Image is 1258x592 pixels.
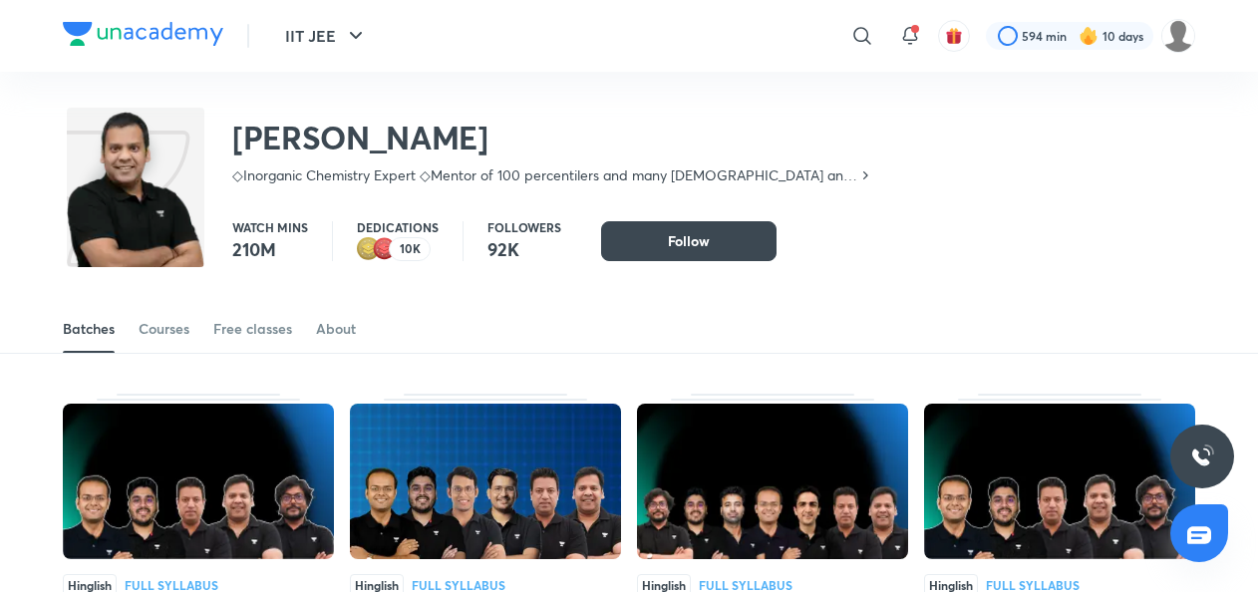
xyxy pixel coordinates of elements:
[213,305,292,353] a: Free classes
[487,221,561,233] p: Followers
[924,404,1195,559] img: Thumbnail
[232,118,873,157] h2: [PERSON_NAME]
[67,112,204,292] img: class
[232,221,308,233] p: Watch mins
[316,305,356,353] a: About
[63,22,223,51] a: Company Logo
[373,237,397,261] img: educator badge1
[601,221,777,261] button: Follow
[232,165,857,185] p: ◇Inorganic Chemistry Expert ◇Mentor of 100 percentilers and many [DEMOGRAPHIC_DATA] and nitian ◇1...
[1161,19,1195,53] img: Shashwat Mathur
[232,237,308,261] p: 210M
[63,404,334,559] img: Thumbnail
[63,305,115,353] a: Batches
[1190,444,1214,468] img: ttu
[945,27,963,45] img: avatar
[668,231,710,251] span: Follow
[125,579,218,591] div: Full Syllabus
[213,319,292,339] div: Free classes
[273,16,380,56] button: IIT JEE
[357,221,439,233] p: Dedications
[139,319,189,339] div: Courses
[139,305,189,353] a: Courses
[63,22,223,46] img: Company Logo
[699,579,792,591] div: Full Syllabus
[400,242,421,256] p: 10K
[938,20,970,52] button: avatar
[487,237,561,261] p: 92K
[1079,26,1099,46] img: streak
[412,579,505,591] div: Full Syllabus
[350,404,621,559] img: Thumbnail
[637,404,908,559] img: Thumbnail
[357,237,381,261] img: educator badge2
[63,319,115,339] div: Batches
[316,319,356,339] div: About
[986,579,1080,591] div: Full Syllabus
